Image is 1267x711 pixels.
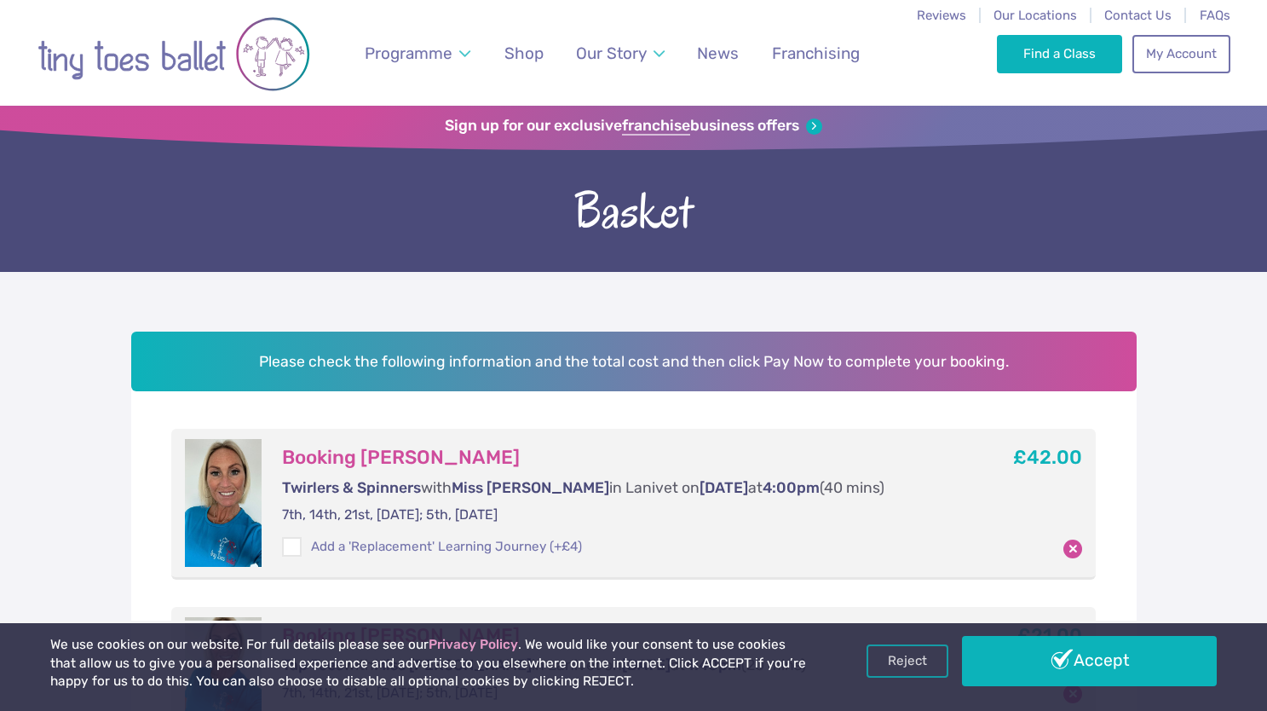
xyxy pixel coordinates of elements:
a: Reject [867,645,948,677]
span: Twirlers & Spinners [282,479,421,496]
span: [DATE] [700,479,748,496]
img: tiny toes ballet [37,11,310,97]
span: 4:00pm [763,479,820,496]
span: Franchising [772,43,860,63]
strong: franchise [622,117,690,136]
a: Accept [962,636,1217,685]
a: Franchising [763,33,867,73]
b: £42.00 [1013,446,1082,469]
p: with in Lanivet on at (40 mins) [282,477,953,499]
a: Privacy Policy [429,637,518,652]
a: Programme [356,33,478,73]
a: Sign up for our exclusivefranchisebusiness offers [445,117,822,136]
span: Shop [504,43,544,63]
span: Programme [365,43,452,63]
a: Our Story [567,33,672,73]
p: We use cookies on our website. For full details please see our . We would like your consent to us... [50,636,809,691]
label: Add a 'Replacement' Learning Journey (+£4) [282,538,582,556]
a: News [689,33,747,73]
span: News [697,43,739,63]
span: Our Story [576,43,647,63]
p: 7th, 14th, 21st, [DATE]; 5th, [DATE] [282,506,953,524]
h3: Booking [PERSON_NAME] [282,446,953,470]
a: Shop [496,33,551,73]
h2: Please check the following information and the total cost and then click Pay Now to complete your... [131,332,1137,391]
span: Miss [PERSON_NAME] [452,479,609,496]
a: Contact Us [1104,8,1172,23]
a: FAQs [1200,8,1230,23]
a: Our Locations [993,8,1077,23]
a: My Account [1132,35,1230,72]
a: Reviews [917,8,966,23]
a: Find a Class [997,35,1122,72]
